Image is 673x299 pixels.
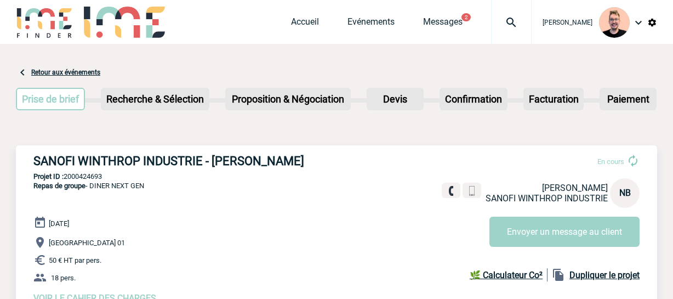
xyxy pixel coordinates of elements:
[489,217,640,247] button: Envoyer un message au client
[569,270,640,280] b: Dupliquer le projet
[543,19,592,26] span: [PERSON_NAME]
[486,193,608,204] span: SANOFI WINTHROP INDUSTRIE
[542,183,608,193] span: [PERSON_NAME]
[446,186,456,196] img: fixe.png
[49,239,125,247] span: [GEOGRAPHIC_DATA] 01
[33,154,362,168] h3: SANOFI WINTHROP INDUSTRIE - [PERSON_NAME]
[16,7,73,38] img: IME-Finder
[291,16,319,32] a: Accueil
[33,182,85,190] span: Repas de groupe
[470,268,547,281] a: 🌿 Calculateur Co²
[33,172,64,180] b: Projet ID :
[467,186,477,196] img: portable.png
[619,188,631,198] span: NB
[552,268,565,281] img: file_copy-black-24dp.png
[423,16,463,32] a: Messages
[226,89,350,109] p: Proposition & Négociation
[49,256,101,264] span: 50 € HT par pers.
[470,270,543,280] b: 🌿 Calculateur Co²
[49,219,69,228] span: [DATE]
[601,89,655,109] p: Paiement
[599,7,630,38] img: 129741-1.png
[17,89,84,109] p: Prise de brief
[102,89,208,109] p: Recherche & Sélection
[524,89,583,109] p: Facturation
[347,16,395,32] a: Evénements
[31,69,100,76] a: Retour aux événements
[368,89,423,109] p: Devis
[33,182,144,190] span: - DINER NEXT GEN
[461,13,471,21] button: 2
[441,89,506,109] p: Confirmation
[597,157,624,166] span: En cours
[51,274,76,282] span: 18 pers.
[16,172,657,180] p: 2000424693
